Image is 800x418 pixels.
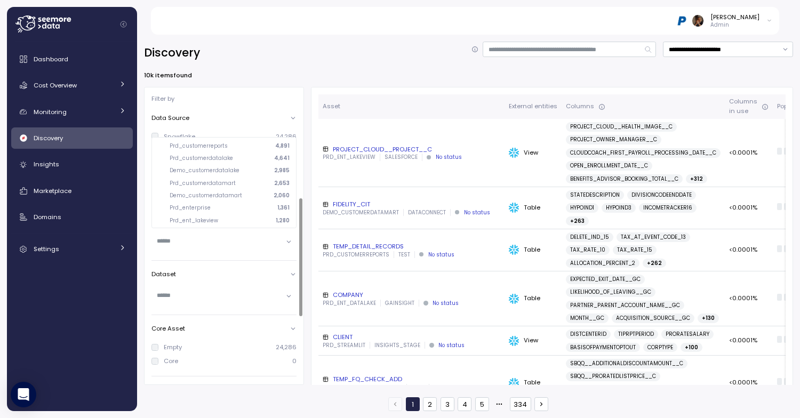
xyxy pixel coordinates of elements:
p: PRD_ENT_DATALAKE [323,300,376,307]
button: 1 [406,397,420,411]
p: 2,653 [274,180,290,187]
div: Core [164,357,178,365]
div: Asset [323,102,500,111]
div: CLIENT [323,333,500,341]
a: Marketplace [11,180,133,202]
a: BASISOFPAYMENTOPTOUT [566,343,640,352]
span: LIKELIHOOD_OF_LEAVING__GC [570,287,651,297]
a: STATEDESCRIPTION [566,190,624,200]
a: TAX_RATE_15 [613,245,657,255]
span: EXPECTED_EXIT_DATE__GC [570,275,641,284]
a: LINE_STATUS__C_MASTER [566,385,645,395]
a: PROJECT_CLOUD__HEALTH_IMAGE__C [566,122,677,132]
div: TEMP_DETAIL_RECORDS [323,242,500,251]
p: DEMO_CUSTOMERDATAMART [323,209,399,216]
span: + 262 [647,259,662,268]
div: Empty [164,343,182,351]
p: 10k items found [144,71,192,79]
a: Discovery [11,127,133,149]
span: PROJECT_OWNER_MANAGER__C [570,135,657,144]
p: Demo_customerdatamart [170,192,242,199]
p: 2,985 [274,167,290,174]
a: TIPRPTPERIOD [614,329,658,339]
p: Prd_customerdatalake [170,155,233,162]
p: Data Source [151,114,189,122]
span: Marketplace [34,187,71,195]
span: Cost Overview [34,81,77,90]
span: TAX_AT_EVENT_CODE_13 [621,232,686,242]
div: Open Intercom Messenger [11,382,36,407]
p: 1,280 [276,217,290,224]
a: TAX_AT_EVENT_CODE_13 [617,232,690,242]
a: PARTNER_PARENT_ACCOUNT_NAME__GC [566,301,684,310]
a: CLIENTPRD_STREAMLITINSIGHTS_STAGENo status [323,333,500,349]
a: TAX_RATE_10 [566,245,610,255]
p: DATACONNECT [408,209,446,216]
a: TEMP_FQ_CHECK_ADDPRD_OPERATIONAL_DATALAKEREPRNo status [323,375,500,391]
div: FIDELITY_CIT [323,200,500,208]
a: Dashboard [11,49,133,70]
div: [PERSON_NAME] [710,13,759,21]
span: INCOMETRACKER16 [643,203,692,213]
td: <0.0001% [725,326,773,356]
p: Dataset [151,270,176,278]
p: 0 [292,357,297,365]
a: Insights [11,154,133,175]
a: HYPOIND3 [602,203,636,213]
button: 2 [423,397,437,411]
div: External entities [509,102,557,111]
div: Table [509,245,557,255]
img: ACg8ocLFKfaHXE38z_35D9oG4qLrdLeB_OJFy4BOGq8JL8YSOowJeg=s96-c [692,15,703,26]
p: REPR [411,384,425,391]
span: CORPTYPE [647,343,673,352]
div: Columns in use [729,97,769,116]
span: STATEDESCRIPTION [570,190,620,200]
a: Domains [11,206,133,228]
div: Columns [566,102,721,111]
div: No status [436,154,462,161]
button: 4 [458,397,471,411]
span: Insights [34,160,59,168]
span: + 263 [570,216,585,226]
a: ACQUISITION_SOURCE__GC [612,313,694,323]
span: BASISOFPAYMENTOPTOUT [570,343,636,352]
span: + 312 [690,174,703,184]
a: DISTCENTERID [566,329,611,339]
a: ALLOCATION_PERCENT_2 [566,259,639,268]
p: Prd_enterprise [170,204,211,212]
a: PROJECT_CLOUD__PROJECT__CPRD_ENT_LAKEVIEWSALESFORCENo status [323,145,500,161]
span: SBQQ__ADDITIONALDISCOUNTAMOUNT__C [570,359,683,368]
span: TAX_RATE_15 [617,245,652,255]
button: 3 [441,397,454,411]
p: 4,641 [274,155,290,162]
p: INSIGHTS_STAGE [374,342,420,349]
div: View [509,148,557,158]
td: <0.0001% [725,119,773,187]
span: CLOUDCOACH_FIRST_PAYROLL_PROCESSING_DATE__C [570,148,716,158]
p: Prd_ent_lakeview [170,217,218,224]
span: HYPOIND1 [570,203,594,213]
a: Cost Overview [11,75,133,96]
span: LINE_STATUS__C_MASTER [570,385,641,395]
button: 5 [475,397,489,411]
img: 68b03c81eca7ebbb46a2a292.PNG [676,15,687,26]
p: Core Asset [151,324,185,333]
a: BENEFITS_ADVISOR_BOOKING_TOTAL__C [566,174,683,184]
p: 2,060 [274,192,290,199]
a: PROJECT_OWNER_MANAGER__C [566,135,661,144]
p: 1,361 [277,204,290,212]
a: EXPECTED_EXIT_DATE__GC [566,275,645,284]
p: PRD_CUSTOMERREPORTS [323,251,389,259]
td: <0.0001% [725,356,773,411]
p: 24,286 [276,132,297,141]
p: PRD_OPERATIONAL_DATALAKE [323,384,402,391]
div: Table [509,203,557,213]
a: SBQQ__PRORATEDLISTPRICE__C [566,372,660,381]
p: TEST [398,251,410,259]
div: Snowflake [164,132,195,141]
a: FIDELITY_CITDEMO_CUSTOMERDATAMARTDATACONNECTNo status [323,200,500,216]
div: Table [509,294,557,304]
td: <0.0001% [725,187,773,229]
button: Collapse navigation [117,20,130,28]
span: HYPOIND3 [606,203,631,213]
